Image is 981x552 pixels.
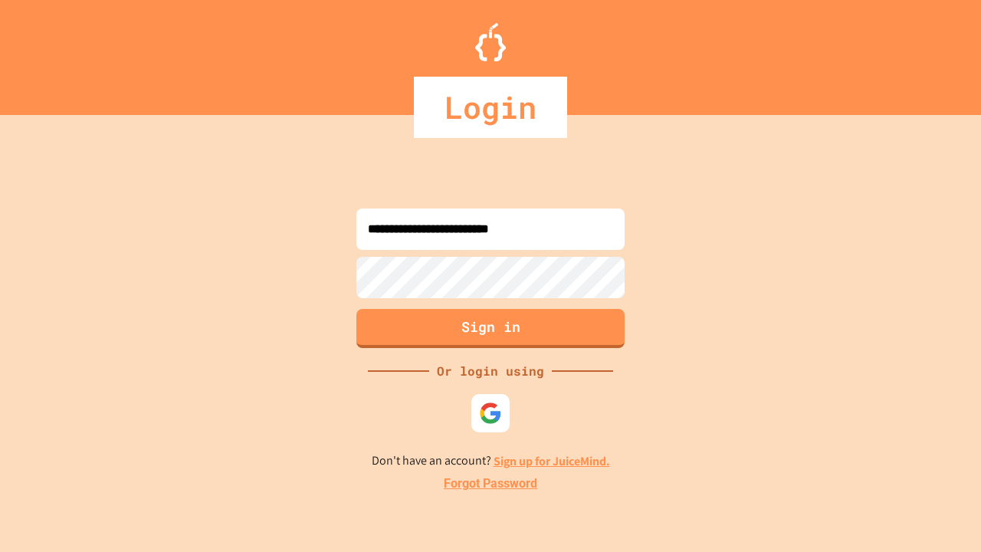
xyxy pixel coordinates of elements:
div: Or login using [429,362,552,380]
a: Sign up for JuiceMind. [494,453,610,469]
a: Forgot Password [444,475,537,493]
button: Sign in [356,309,625,348]
p: Don't have an account? [372,452,610,471]
img: Logo.svg [475,23,506,61]
img: google-icon.svg [479,402,502,425]
div: Login [414,77,567,138]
